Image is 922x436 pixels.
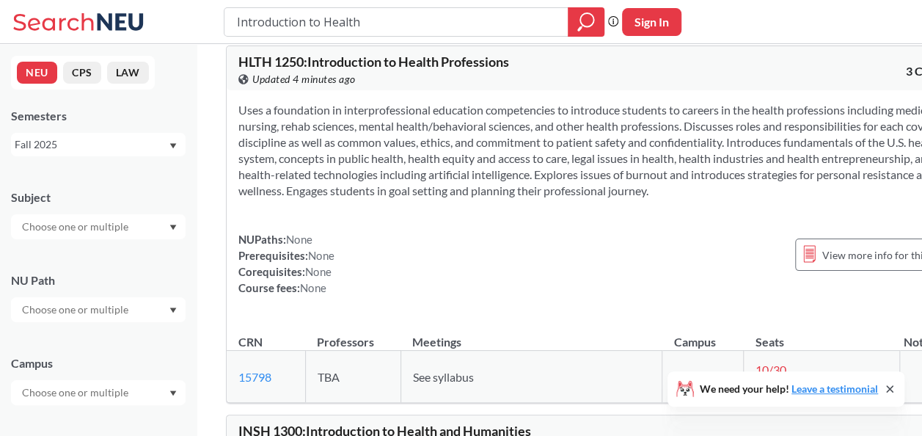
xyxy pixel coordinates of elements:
span: HLTH 1250 : Introduction to Health Professions [238,54,509,70]
th: Seats [743,319,899,351]
div: Subject [11,189,186,206]
span: None [305,265,332,278]
input: Choose one or multiple [15,218,138,236]
div: Semesters [11,108,186,124]
span: None [308,249,334,262]
span: We need your help! [700,384,878,394]
svg: Dropdown arrow [169,225,177,230]
div: Fall 2025 [15,137,168,153]
span: None [286,233,312,246]
div: NU Path [11,272,186,288]
span: None [300,281,326,294]
input: Class, professor, course number, "phrase" [235,10,557,34]
th: Professors [305,319,400,351]
div: Dropdown arrow [11,297,186,322]
svg: Dropdown arrow [169,308,177,313]
th: Meetings [400,319,662,351]
input: Choose one or multiple [15,301,138,319]
a: Leave a testimonial [791,382,878,395]
svg: magnifying glass [577,12,595,32]
td: TBA [305,351,400,403]
button: CPS [63,62,101,84]
div: Dropdown arrow [11,214,186,239]
svg: Dropdown arrow [169,390,177,396]
div: CRN [238,334,263,350]
div: Fall 2025Dropdown arrow [11,133,186,156]
span: Updated 4 minutes ago [252,71,356,87]
a: 15798 [238,370,271,384]
button: NEU [17,62,57,84]
svg: Dropdown arrow [169,143,177,149]
button: LAW [107,62,149,84]
th: Campus [662,319,744,351]
div: Campus [11,355,186,371]
button: Sign In [622,8,681,36]
span: 10 / 30 [755,363,786,377]
span: See syllabus [413,370,474,384]
div: magnifying glass [568,7,604,37]
input: Choose one or multiple [15,384,138,402]
div: Dropdown arrow [11,380,186,405]
td: Online [662,351,744,403]
div: NUPaths: Prerequisites: Corequisites: Course fees: [238,231,334,296]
